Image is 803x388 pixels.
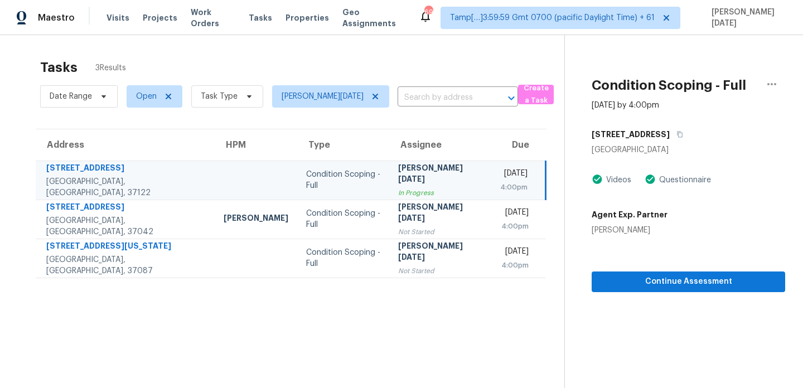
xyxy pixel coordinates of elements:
div: [DATE] by 4:00pm [592,100,659,111]
th: Type [297,129,389,161]
span: Tasks [249,14,272,22]
div: Condition Scoping - Full [306,247,380,269]
span: Properties [286,12,329,23]
div: Videos [603,174,631,186]
div: 4:00pm [500,182,528,193]
th: Address [36,129,215,161]
div: 4:00pm [500,260,529,271]
span: Maestro [38,12,75,23]
span: [PERSON_NAME][DATE] [282,91,364,102]
div: [DATE] [500,246,529,260]
div: Condition Scoping - Full [306,208,380,230]
th: HPM [215,129,297,161]
div: [DATE] [500,207,529,221]
div: [GEOGRAPHIC_DATA], [GEOGRAPHIC_DATA], 37122 [46,176,206,198]
div: [PERSON_NAME] [224,212,288,226]
span: Date Range [50,91,92,102]
span: Create a Task [524,82,548,108]
button: Copy Address [670,124,685,144]
h5: [STREET_ADDRESS] [592,129,670,140]
div: Questionnaire [656,174,711,186]
span: Work Orders [191,7,235,29]
img: Artifact Present Icon [592,173,603,185]
div: Not Started [398,226,482,237]
span: Open [136,91,157,102]
img: Artifact Present Icon [645,173,656,185]
div: [STREET_ADDRESS][US_STATE] [46,240,206,254]
div: Not Started [398,265,482,277]
div: [PERSON_NAME] [592,225,667,236]
h2: Condition Scoping - Full [592,80,746,91]
th: Due [491,129,546,161]
div: 690 [424,7,432,18]
th: Assignee [389,129,491,161]
input: Search by address [398,89,487,106]
div: [STREET_ADDRESS] [46,162,206,176]
div: In Progress [398,187,482,198]
div: [DATE] [500,168,528,182]
span: Visits [107,12,129,23]
div: [GEOGRAPHIC_DATA], [GEOGRAPHIC_DATA], 37042 [46,215,206,237]
h5: Agent Exp. Partner [592,209,667,220]
button: Create a Task [518,85,554,104]
div: [GEOGRAPHIC_DATA] [592,144,785,156]
div: [PERSON_NAME][DATE] [398,240,482,265]
span: Task Type [201,91,238,102]
button: Open [504,90,519,106]
span: 3 Results [95,62,126,74]
div: 4:00pm [500,221,529,232]
button: Continue Assessment [592,271,785,292]
span: Geo Assignments [342,7,406,29]
div: [STREET_ADDRESS] [46,201,206,215]
span: Continue Assessment [601,275,776,289]
div: [PERSON_NAME][DATE] [398,162,482,187]
span: Tamp[…]3:59:59 Gmt 0700 (pacific Daylight Time) + 61 [450,12,655,23]
div: [PERSON_NAME][DATE] [398,201,482,226]
div: Condition Scoping - Full [306,169,380,191]
h2: Tasks [40,62,78,73]
span: [PERSON_NAME][DATE] [707,7,786,29]
span: Projects [143,12,177,23]
div: [GEOGRAPHIC_DATA], [GEOGRAPHIC_DATA], 37087 [46,254,206,277]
